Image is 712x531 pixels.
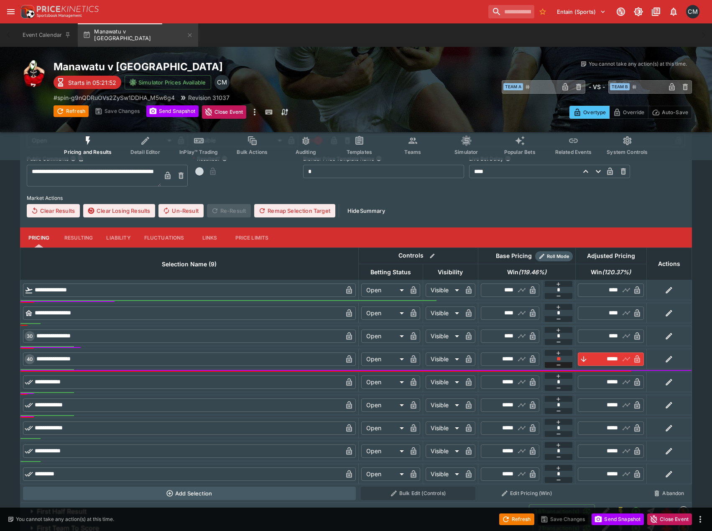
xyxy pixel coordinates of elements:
[610,83,630,90] span: Team B
[54,60,373,73] h2: Copy To Clipboard
[347,149,372,155] span: Templates
[426,329,462,343] div: Visible
[361,375,407,389] div: Open
[498,267,556,277] span: Win(119.46%)
[361,306,407,320] div: Open
[649,487,689,500] button: Abandon
[78,23,198,47] button: Manawatu v [GEOGRAPHIC_DATA]
[361,487,475,500] button: Bulk Edit (Controls)
[23,487,356,500] button: Add Selection
[679,506,689,516] div: sportingsolutions
[529,504,595,518] button: 38Transaction(s)
[27,204,80,217] button: Clear Results
[646,248,692,280] th: Actions
[179,149,218,155] span: InPlay™ Trading
[583,108,606,117] p: Overtype
[25,333,34,339] span: 30
[661,505,673,517] img: logo-cerberus--red.svg
[544,253,573,260] span: Roll Mode
[64,149,112,155] span: Pricing and Results
[555,149,592,155] span: Related Events
[237,149,268,155] span: Bulk Actions
[426,444,462,458] div: Visible
[480,487,573,500] button: Edit Pricing (Win)
[83,204,155,217] button: Clear Losing Results
[686,5,699,18] div: Cameron Matheson
[250,105,260,119] button: more
[37,14,82,18] img: Sportsbook Management
[361,352,407,366] div: Open
[191,227,229,248] button: Links
[575,248,646,264] th: Adjusted Pricing
[20,227,58,248] button: Pricing
[153,259,226,269] span: Selection Name (9)
[426,467,462,481] div: Visible
[684,3,702,21] button: Cameron Matheson
[503,83,523,90] span: Team A
[18,3,35,20] img: PriceKinetics Logo
[202,105,247,119] button: Close Event
[552,5,611,18] button: Select Tenant
[20,60,47,87] img: rugby_union.png
[426,375,462,389] div: Visible
[662,108,688,117] p: Auto-Save
[536,5,549,18] button: No Bookmarks
[125,75,211,89] button: Simulator Prices Available
[569,106,610,119] button: Overtype
[504,149,536,155] span: Popular Bets
[57,130,654,160] div: Event type filters
[254,204,335,217] button: Remap Selection Target
[296,149,316,155] span: Auditing
[207,204,251,217] span: Re-Result
[37,6,99,12] img: PriceKinetics
[404,149,421,155] span: Teams
[499,513,534,525] button: Refresh
[361,421,407,435] div: Open
[598,504,613,519] button: Edit Detail
[569,106,692,119] div: Start From
[358,248,478,264] th: Controls
[493,251,535,261] div: Base Pricing
[535,251,573,261] div: Show/hide Price Roll mode configuration.
[518,267,546,277] em: ( 119.46 %)
[679,507,688,516] img: sportingsolutions
[647,513,692,525] button: Close Event
[429,267,472,277] span: Visibility
[361,444,407,458] div: Open
[229,227,276,248] button: Price Limits
[16,516,114,523] p: You cannot take any action(s) at this time.
[427,250,438,261] button: Bulk edit
[3,4,18,19] button: open drawer
[158,204,203,217] button: Un-Result
[589,82,605,91] h6: - VS -
[426,283,462,297] div: Visible
[100,227,137,248] button: Liability
[609,106,648,119] button: Override
[488,5,534,18] input: search
[27,191,685,204] label: Market Actions
[138,227,191,248] button: Fluctuations
[623,108,644,117] p: Override
[648,106,692,119] button: Auto-Save
[695,514,705,524] button: more
[25,356,34,362] span: 40
[643,504,658,519] button: Straight
[214,75,230,90] div: Cameron Matheson
[426,306,462,320] div: Visible
[20,503,529,520] button: First Half Result
[426,352,462,366] div: Visible
[342,204,390,217] button: HideSummary
[628,504,643,519] button: Open
[361,467,407,481] div: Open
[426,398,462,412] div: Visible
[68,78,116,87] p: Starts in 05:21:52
[658,503,675,520] a: 9913cef6-a62a-407a-aeaa-4f08f3e543eb
[454,149,478,155] span: Simulator
[631,506,641,516] svg: Open
[607,149,648,155] span: System Controls
[426,421,462,435] div: Visible
[602,267,631,277] em: ( 120.37 %)
[54,93,175,102] p: Copy To Clipboard
[631,4,646,19] button: Toggle light/dark mode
